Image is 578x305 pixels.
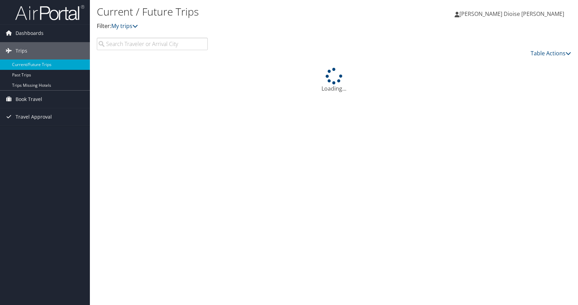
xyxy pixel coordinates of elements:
[16,108,52,126] span: Travel Approval
[97,38,208,50] input: Search Traveler or Arrival City
[16,91,42,108] span: Book Travel
[16,42,27,59] span: Trips
[459,10,564,18] span: [PERSON_NAME] Dioise [PERSON_NAME]
[15,4,84,21] img: airportal-logo.png
[455,3,571,24] a: [PERSON_NAME] Dioise [PERSON_NAME]
[97,4,413,19] h1: Current / Future Trips
[16,25,44,42] span: Dashboards
[531,49,571,57] a: Table Actions
[97,68,571,93] div: Loading...
[111,22,138,30] a: My trips
[97,22,413,31] p: Filter:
